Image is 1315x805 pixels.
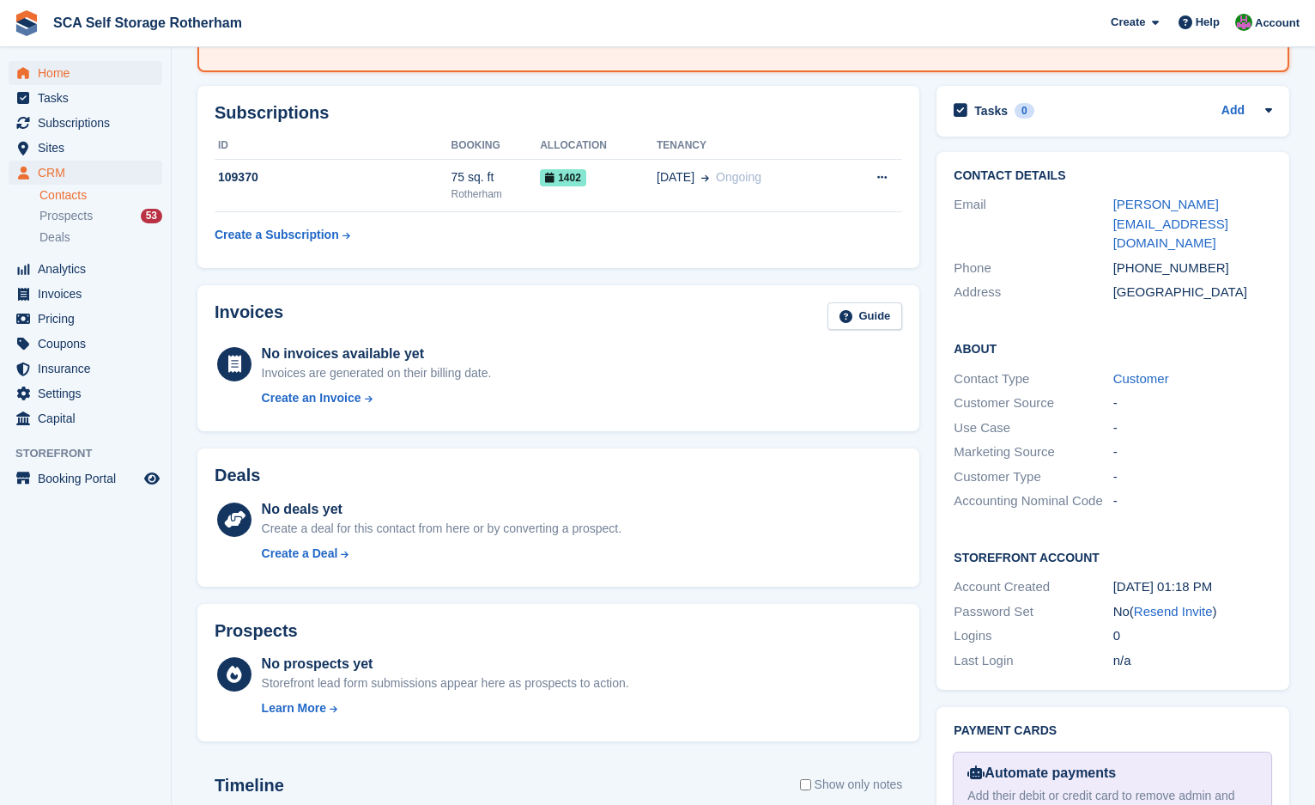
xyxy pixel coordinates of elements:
[1113,602,1272,622] div: No
[215,226,339,244] div: Create a Subscription
[954,169,1272,183] h2: Contact Details
[800,776,811,794] input: Show only notes
[954,577,1112,597] div: Account Created
[9,332,162,356] a: menu
[1113,283,1272,302] div: [GEOGRAPHIC_DATA]
[39,208,93,224] span: Prospects
[1255,15,1300,32] span: Account
[39,187,162,204] a: Contacts
[540,132,657,160] th: Allocation
[38,61,141,85] span: Home
[1113,577,1272,597] div: [DATE] 01:18 PM
[9,467,162,491] a: menu
[9,161,162,185] a: menu
[827,302,903,331] a: Guide
[262,699,629,717] a: Learn More
[1113,467,1272,487] div: -
[38,86,141,110] span: Tasks
[954,393,1112,413] div: Customer Source
[9,61,162,85] a: menu
[262,364,492,382] div: Invoices are generated on their billing date.
[954,369,1112,389] div: Contact Type
[262,499,621,520] div: No deals yet
[38,467,141,491] span: Booking Portal
[1113,651,1272,671] div: n/a
[262,389,492,407] a: Create an Invoice
[1113,371,1169,386] a: Customer
[716,170,761,184] span: Ongoing
[954,418,1112,438] div: Use Case
[215,302,283,331] h2: Invoices
[1130,604,1217,619] span: ( )
[38,357,141,381] span: Insurance
[954,283,1112,302] div: Address
[1113,197,1228,250] a: [PERSON_NAME][EMAIL_ADDRESS][DOMAIN_NAME]
[215,103,902,123] h2: Subscriptions
[1113,259,1272,278] div: [PHONE_NUMBER]
[800,776,903,794] label: Show only notes
[38,381,141,406] span: Settings
[39,229,70,246] span: Deals
[954,339,1272,357] h2: About
[262,654,629,674] div: No prospects yet
[1015,103,1034,119] div: 0
[1113,442,1272,462] div: -
[1113,491,1272,511] div: -
[9,357,162,381] a: menu
[39,207,162,225] a: Prospects 53
[262,344,492,364] div: No invoices available yet
[451,132,540,160] th: Booking
[451,168,540,186] div: 75 sq. ft
[9,111,162,135] a: menu
[38,332,141,356] span: Coupons
[15,445,171,462] span: Storefront
[9,282,162,306] a: menu
[38,257,141,281] span: Analytics
[1134,604,1213,619] a: Resend Invite
[262,545,621,563] a: Create a Deal
[954,195,1112,253] div: Email
[9,86,162,110] a: menu
[9,257,162,281] a: menu
[954,259,1112,278] div: Phone
[142,468,162,489] a: Preview store
[215,132,451,160] th: ID
[262,674,629,692] div: Storefront lead form submissions appear here as prospects to action.
[954,602,1112,622] div: Password Set
[1113,626,1272,646] div: 0
[9,307,162,331] a: menu
[38,307,141,331] span: Pricing
[1113,418,1272,438] div: -
[954,724,1272,738] h2: Payment cards
[1196,14,1220,31] span: Help
[954,651,1112,671] div: Last Login
[46,9,249,37] a: SCA Self Storage Rotherham
[1113,393,1272,413] div: -
[215,621,298,641] h2: Prospects
[262,545,338,563] div: Create a Deal
[262,520,621,538] div: Create a deal for this contact from here or by converting a prospect.
[540,169,586,186] span: 1402
[14,10,39,36] img: stora-icon-8386f47178a22dfd0bd8f6a31ec36ba5ce8667c1dd55bd0f319d3a0aa187defe.svg
[38,136,141,160] span: Sites
[657,168,694,186] span: [DATE]
[215,168,451,186] div: 109370
[215,219,350,251] a: Create a Subscription
[9,406,162,430] a: menu
[967,763,1257,784] div: Automate payments
[38,282,141,306] span: Invoices
[38,406,141,430] span: Capital
[1221,101,1245,121] a: Add
[1235,14,1252,31] img: Sarah Race
[215,466,260,485] h2: Deals
[954,491,1112,511] div: Accounting Nominal Code
[38,111,141,135] span: Subscriptions
[141,209,162,223] div: 53
[954,442,1112,462] div: Marketing Source
[657,132,839,160] th: Tenancy
[451,186,540,202] div: Rotherham
[9,381,162,406] a: menu
[954,626,1112,646] div: Logins
[39,229,162,247] a: Deals
[262,699,326,717] div: Learn More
